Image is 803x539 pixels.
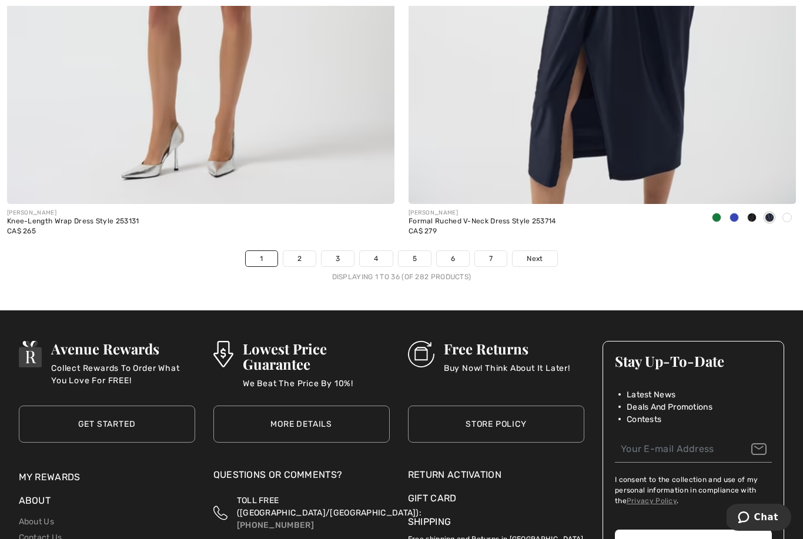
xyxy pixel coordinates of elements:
[778,209,796,228] div: Merlot
[19,341,42,367] img: Avenue Rewards
[615,353,772,369] h3: Stay Up-To-Date
[615,474,772,506] label: I consent to the collection and use of my personal information in compliance with the .
[409,209,556,217] div: [PERSON_NAME]
[213,494,227,531] img: Toll Free (Canada/US)
[237,496,421,518] span: TOLL FREE ([GEOGRAPHIC_DATA]/[GEOGRAPHIC_DATA]):
[19,517,54,527] a: About Us
[627,401,712,413] span: Deals And Promotions
[322,251,354,266] a: 3
[627,389,675,401] span: Latest News
[213,406,390,443] a: More Details
[213,341,233,367] img: Lowest Price Guarantee
[743,209,761,228] div: Black
[408,406,584,443] a: Store Policy
[7,217,139,226] div: Knee-Length Wrap Dress Style 253131
[7,209,139,217] div: [PERSON_NAME]
[475,251,507,266] a: 7
[7,227,36,235] span: CA$ 265
[444,362,570,386] p: Buy Now! Think About It Later!
[246,251,277,266] a: 1
[437,251,469,266] a: 6
[51,362,195,386] p: Collect Rewards To Order What You Love For FREE!
[19,406,195,443] a: Get Started
[513,251,557,266] a: Next
[727,504,791,533] iframe: Opens a widget where you can chat to one of our agents
[243,341,390,371] h3: Lowest Price Guarantee
[408,516,451,527] a: Shipping
[243,377,390,401] p: We Beat The Price By 10%!
[725,209,743,228] div: Royal Sapphire 163
[408,341,434,367] img: Free Returns
[408,491,584,505] a: Gift Card
[708,209,725,228] div: Fern
[19,471,81,483] a: My Rewards
[213,468,390,488] div: Questions or Comments?
[627,413,661,426] span: Contests
[527,253,543,264] span: Next
[19,494,195,514] div: About
[444,341,570,356] h3: Free Returns
[761,209,778,228] div: Midnight Blue
[399,251,431,266] a: 5
[615,436,772,463] input: Your E-mail Address
[627,497,677,505] a: Privacy Policy
[360,251,392,266] a: 4
[409,217,556,226] div: Formal Ruched V-Neck Dress Style 253714
[283,251,316,266] a: 2
[408,468,584,482] a: Return Activation
[51,341,195,356] h3: Avenue Rewards
[237,520,314,530] a: [PHONE_NUMBER]
[409,227,437,235] span: CA$ 279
